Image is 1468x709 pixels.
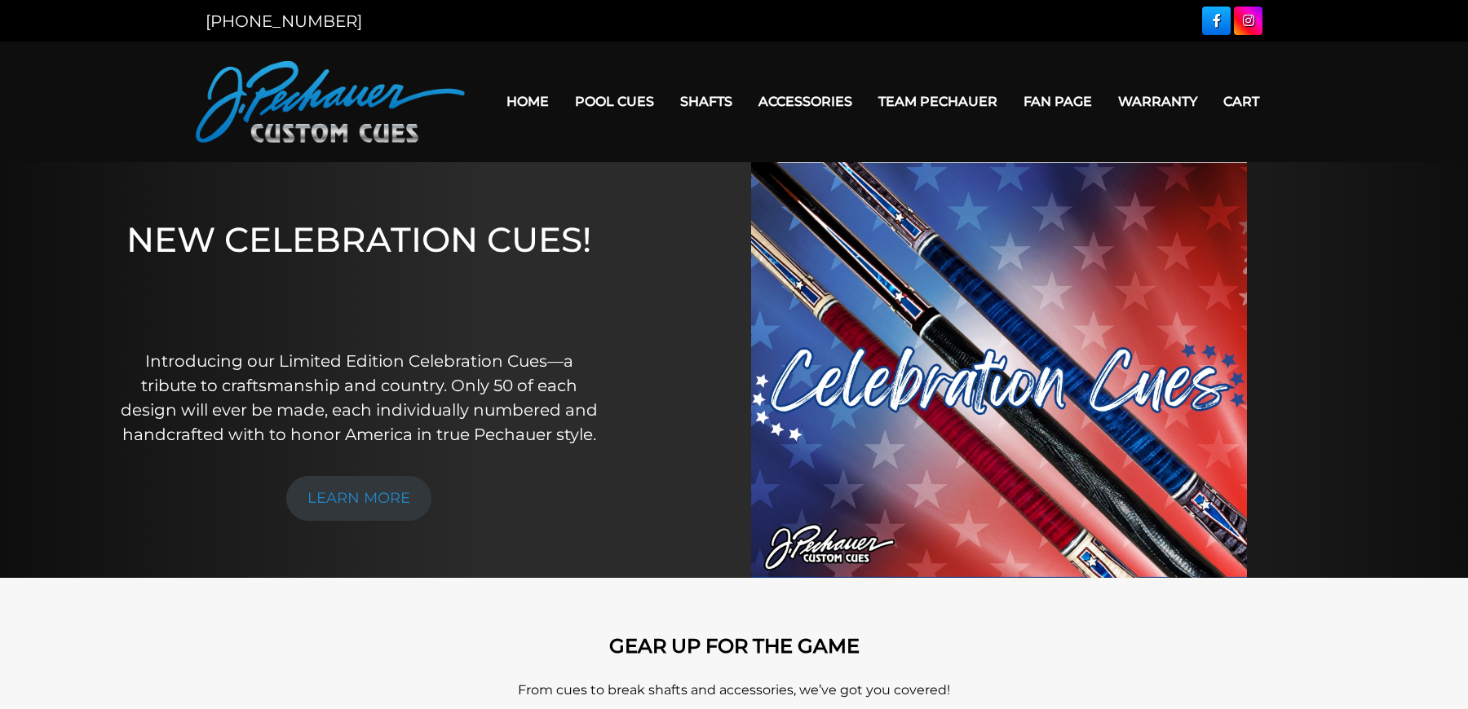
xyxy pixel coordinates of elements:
img: Pechauer Custom Cues [196,61,465,143]
p: Introducing our Limited Edition Celebration Cues—a tribute to craftsmanship and country. Only 50 ... [118,349,599,447]
a: Fan Page [1010,81,1105,122]
h1: NEW CELEBRATION CUES! [118,219,599,326]
a: Warranty [1105,81,1210,122]
a: LEARN MORE [286,476,431,521]
a: Cart [1210,81,1272,122]
a: [PHONE_NUMBER] [206,11,362,31]
a: Shafts [667,81,745,122]
a: Accessories [745,81,865,122]
p: From cues to break shafts and accessories, we’ve got you covered! [269,680,1199,700]
strong: GEAR UP FOR THE GAME [609,634,860,658]
a: Home [493,81,562,122]
a: Team Pechauer [865,81,1010,122]
a: Pool Cues [562,81,667,122]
